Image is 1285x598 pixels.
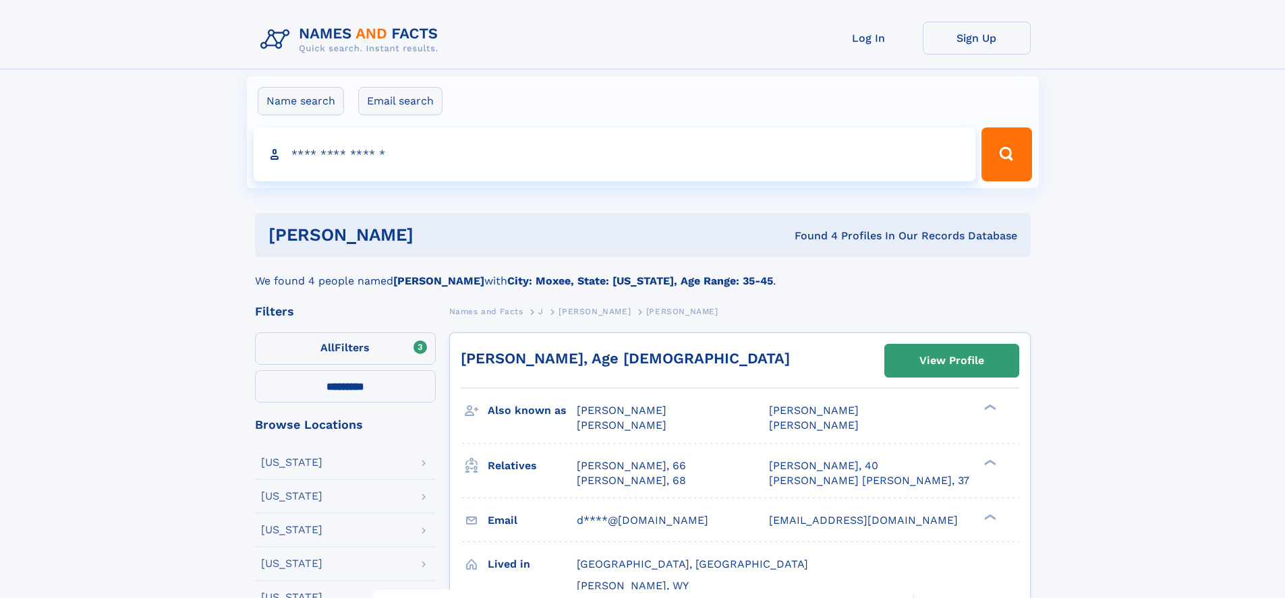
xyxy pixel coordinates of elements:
[769,404,859,417] span: [PERSON_NAME]
[604,229,1017,243] div: Found 4 Profiles In Our Records Database
[769,419,859,431] span: [PERSON_NAME]
[538,303,544,320] a: J
[258,87,344,115] label: Name search
[255,332,436,365] label: Filters
[815,22,923,55] a: Log In
[268,227,604,243] h1: [PERSON_NAME]
[261,491,322,502] div: [US_STATE]
[449,303,523,320] a: Names and Facts
[577,404,666,417] span: [PERSON_NAME]
[981,458,997,467] div: ❯
[577,458,686,473] a: [PERSON_NAME], 66
[320,341,335,354] span: All
[981,512,997,521] div: ❯
[577,419,666,431] span: [PERSON_NAME]
[255,22,449,58] img: Logo Names and Facts
[885,345,1019,377] a: View Profile
[358,87,442,115] label: Email search
[488,509,577,532] h3: Email
[769,458,878,473] a: [PERSON_NAME], 40
[577,558,808,570] span: [GEOGRAPHIC_DATA], [GEOGRAPHIC_DATA]
[577,473,686,488] a: [PERSON_NAME], 68
[461,350,790,367] a: [PERSON_NAME], Age [DEMOGRAPHIC_DATA]
[577,579,689,592] span: [PERSON_NAME], WY
[769,473,969,488] a: [PERSON_NAME] [PERSON_NAME], 37
[255,257,1031,289] div: We found 4 people named with .
[559,303,631,320] a: [PERSON_NAME]
[488,454,577,477] h3: Relatives
[255,419,436,431] div: Browse Locations
[255,305,436,318] div: Filters
[919,345,984,376] div: View Profile
[261,525,322,535] div: [US_STATE]
[488,399,577,422] h3: Also known as
[981,403,997,412] div: ❯
[254,127,976,181] input: search input
[393,274,484,287] b: [PERSON_NAME]
[261,558,322,569] div: [US_STATE]
[538,307,544,316] span: J
[769,514,958,527] span: [EMAIL_ADDRESS][DOMAIN_NAME]
[923,22,1031,55] a: Sign Up
[507,274,773,287] b: City: Moxee, State: [US_STATE], Age Range: 35-45
[559,307,631,316] span: [PERSON_NAME]
[261,457,322,468] div: [US_STATE]
[646,307,718,316] span: [PERSON_NAME]
[981,127,1031,181] button: Search Button
[488,553,577,576] h3: Lived in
